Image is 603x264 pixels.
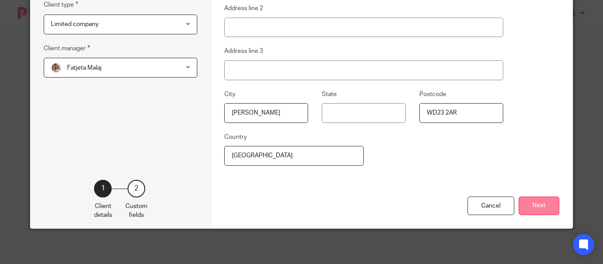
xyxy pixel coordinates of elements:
[224,133,247,141] label: Country
[419,90,446,99] label: Postcode
[44,43,90,53] label: Client manager
[128,180,145,197] div: 2
[224,4,263,13] label: Address line 2
[322,90,337,99] label: State
[51,63,61,73] img: MicrosoftTeams-image%20(5).png
[94,202,112,220] p: Client details
[67,65,102,71] span: Fatjeta Malaj
[519,197,559,216] button: Next
[224,90,235,99] label: City
[467,197,514,216] div: Cancel
[125,202,147,220] p: Custom fields
[94,180,112,197] div: 1
[224,47,263,56] label: Address line 3
[51,21,98,27] span: Limited company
